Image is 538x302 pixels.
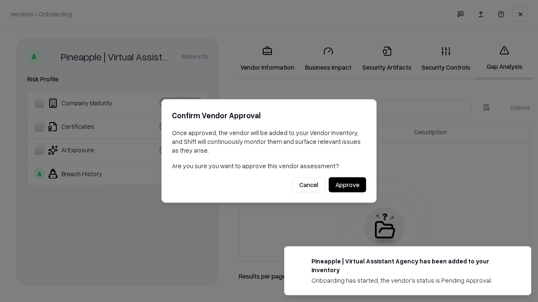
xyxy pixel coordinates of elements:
button: Approve [329,177,366,193]
h2: Confirm Vendor Approval [172,109,366,122]
p: Are you sure you want to approve this vendor assessment? [172,161,366,170]
div: Onboarding has started, the vendor's status is Pending Approval. [311,276,511,285]
div: Pineapple | Virtual Assistant Agency has been added to your inventory [311,257,511,274]
p: Once approved, the vendor will be added to your Vendor Inventory, and Shift will continuously mon... [172,128,366,155]
button: Cancel [292,177,325,193]
img: trypineapple.com [295,257,305,267]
